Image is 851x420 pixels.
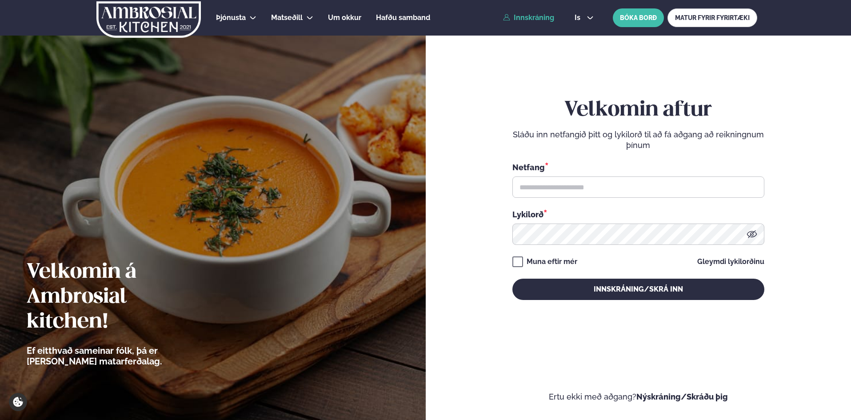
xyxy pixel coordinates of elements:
[216,12,246,23] a: Þjónusta
[452,392,825,402] p: Ertu ekki með aðgang?
[27,260,211,335] h2: Velkomin á Ambrosial kitchen!
[636,392,728,401] a: Nýskráning/Skráðu þig
[567,14,601,21] button: is
[376,13,430,22] span: Hafðu samband
[216,13,246,22] span: Þjónusta
[328,13,361,22] span: Um okkur
[271,12,303,23] a: Matseðill
[575,14,583,21] span: is
[697,258,764,265] a: Gleymdi lykilorðinu
[376,12,430,23] a: Hafðu samband
[512,161,764,173] div: Netfang
[503,14,554,22] a: Innskráning
[613,8,664,27] button: BÓKA BORÐ
[27,345,211,367] p: Ef eitthvað sameinar fólk, þá er [PERSON_NAME] matarferðalag.
[512,208,764,220] div: Lykilorð
[96,1,202,38] img: logo
[328,12,361,23] a: Um okkur
[9,393,27,411] a: Cookie settings
[271,13,303,22] span: Matseðill
[512,98,764,123] h2: Velkomin aftur
[667,8,757,27] a: MATUR FYRIR FYRIRTÆKI
[512,129,764,151] p: Sláðu inn netfangið þitt og lykilorð til að fá aðgang að reikningnum þínum
[512,279,764,300] button: Innskráning/Skrá inn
